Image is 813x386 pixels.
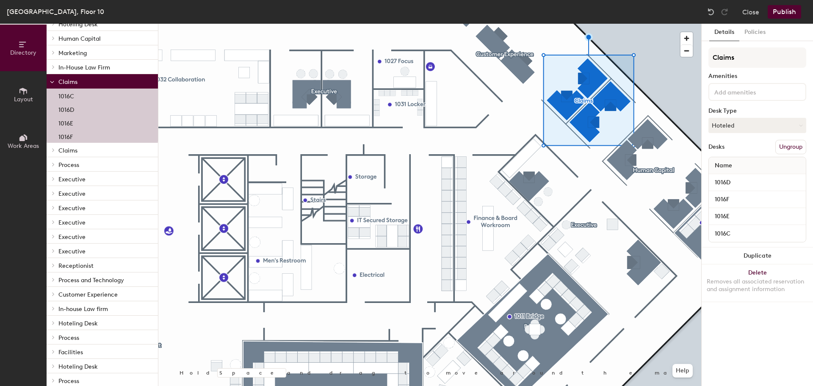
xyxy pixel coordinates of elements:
[58,21,98,28] span: Hoteling Desk
[8,142,39,150] span: Work Areas
[14,96,33,103] span: Layout
[58,248,86,255] span: Executive
[58,190,86,197] span: Executive
[711,211,804,222] input: Unnamed desk
[711,158,736,173] span: Name
[707,8,715,16] img: Undo
[742,5,759,19] button: Close
[58,334,79,342] span: Process
[672,364,693,378] button: Help
[709,24,739,41] button: Details
[58,349,83,356] span: Facilities
[708,118,806,133] button: Hoteled
[739,24,771,41] button: Policies
[708,73,806,80] div: Amenities
[708,108,806,114] div: Desk Type
[708,144,725,150] div: Desks
[775,140,806,154] button: Ungroup
[711,194,804,205] input: Unnamed desk
[58,90,74,100] p: 1016C
[58,305,108,313] span: In-house Law firm
[58,262,94,269] span: Receptionist
[58,363,98,370] span: Hoteling Desk
[58,147,77,154] span: Claims
[58,131,73,141] p: 1016F
[58,117,73,127] p: 1016E
[58,78,77,86] span: Claims
[711,177,804,189] input: Unnamed desk
[58,161,79,169] span: Process
[58,64,110,71] span: In-House Law Firm
[58,205,86,212] span: Executive
[58,219,86,226] span: Executive
[58,291,118,298] span: Customer Experience
[7,6,104,17] div: [GEOGRAPHIC_DATA], Floor 10
[58,104,74,114] p: 1016D
[58,277,124,284] span: Process and Technology
[58,50,87,57] span: Marketing
[58,35,101,42] span: Human Capital
[58,378,79,385] span: Process
[58,176,86,183] span: Executive
[58,233,86,241] span: Executive
[720,8,729,16] img: Redo
[10,49,36,56] span: Directory
[58,320,98,327] span: Hoteling Desk
[768,5,801,19] button: Publish
[707,278,808,293] div: Removes all associated reservation and assignment information
[702,264,813,302] button: DeleteRemoves all associated reservation and assignment information
[702,247,813,264] button: Duplicate
[711,228,804,239] input: Unnamed desk
[713,86,789,97] input: Add amenities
